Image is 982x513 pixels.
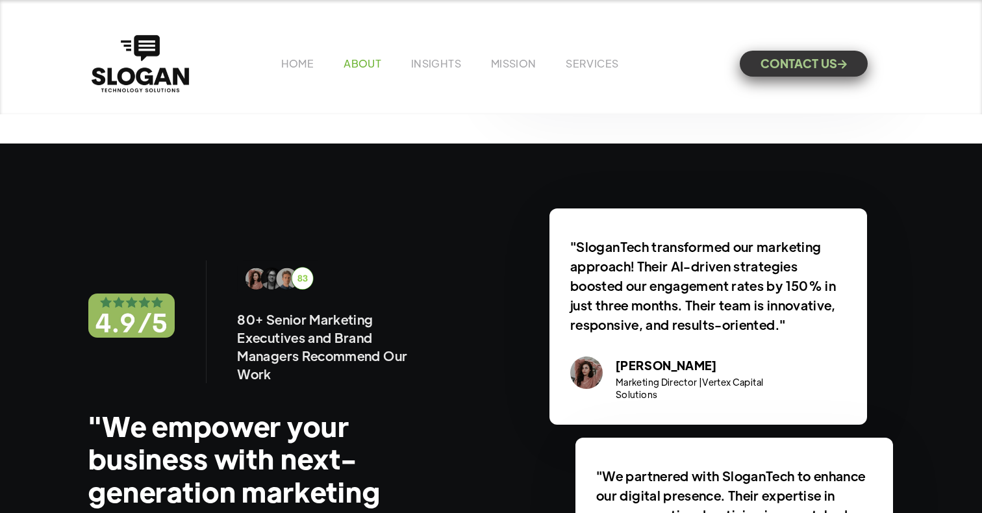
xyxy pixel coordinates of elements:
[237,310,420,383] div: 80+ Senior Marketing Executives and Brand Managers Recommend Our Work
[344,56,381,70] a: ABOUT
[88,32,192,95] a: home
[566,56,618,70] a: SERVICES
[740,51,868,77] a: CONTACT US
[616,376,805,401] div: Marketing Director |Vertex Capital Solutions
[838,60,847,68] span: 
[616,357,805,375] div: [PERSON_NAME]
[411,56,461,70] a: INSIGHTS
[281,56,314,70] a: HOME
[570,357,603,389] img: content
[491,56,536,70] a: MISSION
[570,238,836,332] strong: "SloganTech transformed our marketing approach! Their AI-driven strategies boosted our engagement...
